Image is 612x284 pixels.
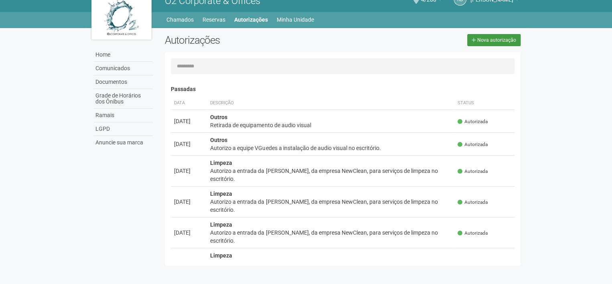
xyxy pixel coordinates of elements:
strong: Limpeza [210,252,232,259]
th: Data [171,97,207,110]
div: Autorizo a entrada da [PERSON_NAME], da empresa NewClean, para serviços de limpeza no escritório. [210,229,451,245]
strong: Outros [210,114,227,120]
a: Nova autorização [467,34,521,46]
a: Home [93,48,153,62]
span: Autorizada [458,118,488,125]
span: Autorizada [458,141,488,148]
th: Status [454,97,515,110]
span: Nova autorização [477,37,516,43]
div: [DATE] [174,260,204,268]
a: Autorizações [234,14,268,25]
div: Autorizo a equipe VGuedes a instalação de audio visual no escritório. [210,144,451,152]
h4: Passadas [171,86,515,92]
div: Autorizo a entrada da [PERSON_NAME], da empresa NewClean, para serviços de limpeza no escritório. [210,198,451,214]
strong: Limpeza [210,191,232,197]
span: Autorizada [458,168,488,175]
div: Autorizo a entrada da [PERSON_NAME], da empresa NewClean, para serviços de limpeza no escritório. [210,167,451,183]
div: [DATE] [174,229,204,237]
strong: Limpeza [210,160,232,166]
a: Anuncie sua marca [93,136,153,149]
a: Documentos [93,75,153,89]
a: Chamados [166,14,194,25]
div: [DATE] [174,140,204,148]
a: Minha Unidade [277,14,314,25]
a: Ramais [93,109,153,122]
div: [DATE] [174,167,204,175]
div: Autorizo a Patrícia da Conceição, da empresa NewClean a entrar na sala para serviços de limpeza. [210,260,451,276]
div: [DATE] [174,117,204,125]
div: [DATE] [174,198,204,206]
th: Descrição [207,97,454,110]
a: Reservas [203,14,225,25]
strong: Outros [210,137,227,143]
span: Autorizada [458,230,488,237]
div: Retirada de equipamento de audio visual [210,121,451,129]
a: Comunicados [93,62,153,75]
a: LGPD [93,122,153,136]
strong: Limpeza [210,221,232,228]
span: Autorizada [458,199,488,206]
a: Grade de Horários dos Ônibus [93,89,153,109]
h2: Autorizações [165,34,336,46]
